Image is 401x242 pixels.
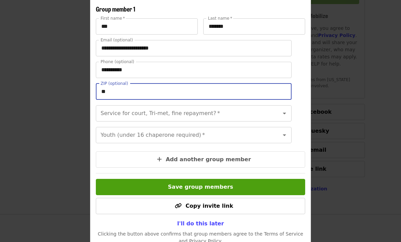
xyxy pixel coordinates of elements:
[168,184,233,190] span: Save group members
[177,220,224,227] span: I'll do this later
[157,156,162,163] i: plus icon
[96,62,292,78] input: Phone (optional)
[96,4,135,13] span: Group member 1
[280,109,289,118] button: Open
[96,18,198,35] input: First name
[172,217,229,230] button: I'll do this later
[101,60,134,64] label: Phone (optional)
[96,179,305,195] button: Save group members
[186,203,233,209] span: Copy invite link
[101,81,128,86] label: ZIP (optional)
[208,16,232,20] label: Last name
[96,40,292,56] input: Email (optional)
[175,203,181,209] i: link icon
[166,156,251,163] span: Add another group member
[203,18,305,35] input: Last name
[96,198,305,214] button: Copy invite link
[280,130,289,140] button: Open
[101,38,133,42] label: Email (optional)
[96,151,305,168] button: Add another group member
[101,16,125,20] label: First name
[96,83,292,100] input: ZIP (optional)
